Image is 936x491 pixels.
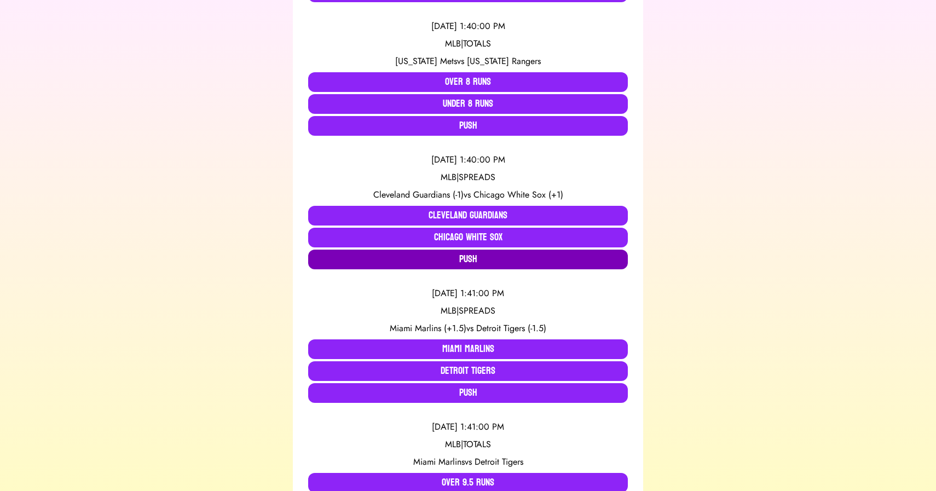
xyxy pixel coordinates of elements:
span: [US_STATE] Mets [395,55,457,67]
button: Under 8 Runs [308,94,628,114]
div: vs [308,455,628,469]
span: Detroit Tigers (-1.5) [476,322,546,334]
div: vs [308,55,628,68]
button: Miami Marlins [308,339,628,359]
button: Push [308,116,628,136]
div: [DATE] 1:41:00 PM [308,287,628,300]
div: MLB | SPREADS [308,304,628,317]
button: Push [308,383,628,403]
button: Chicago White Sox [308,228,628,247]
span: [US_STATE] Rangers [467,55,541,67]
div: MLB | SPREADS [308,171,628,184]
button: Detroit Tigers [308,361,628,381]
div: MLB | TOTALS [308,438,628,451]
span: Miami Marlins (+1.5) [390,322,466,334]
button: Push [308,250,628,269]
span: Detroit Tigers [475,455,523,468]
span: Cleveland Guardians (-1) [373,188,464,201]
div: vs [308,322,628,335]
button: Cleveland Guardians [308,206,628,226]
span: Chicago White Sox (+1) [473,188,563,201]
div: [DATE] 1:40:00 PM [308,20,628,33]
div: [DATE] 1:41:00 PM [308,420,628,434]
div: [DATE] 1:40:00 PM [308,153,628,166]
div: vs [308,188,628,201]
div: MLB | TOTALS [308,37,628,50]
span: Miami Marlins [413,455,465,468]
button: Over 8 Runs [308,72,628,92]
